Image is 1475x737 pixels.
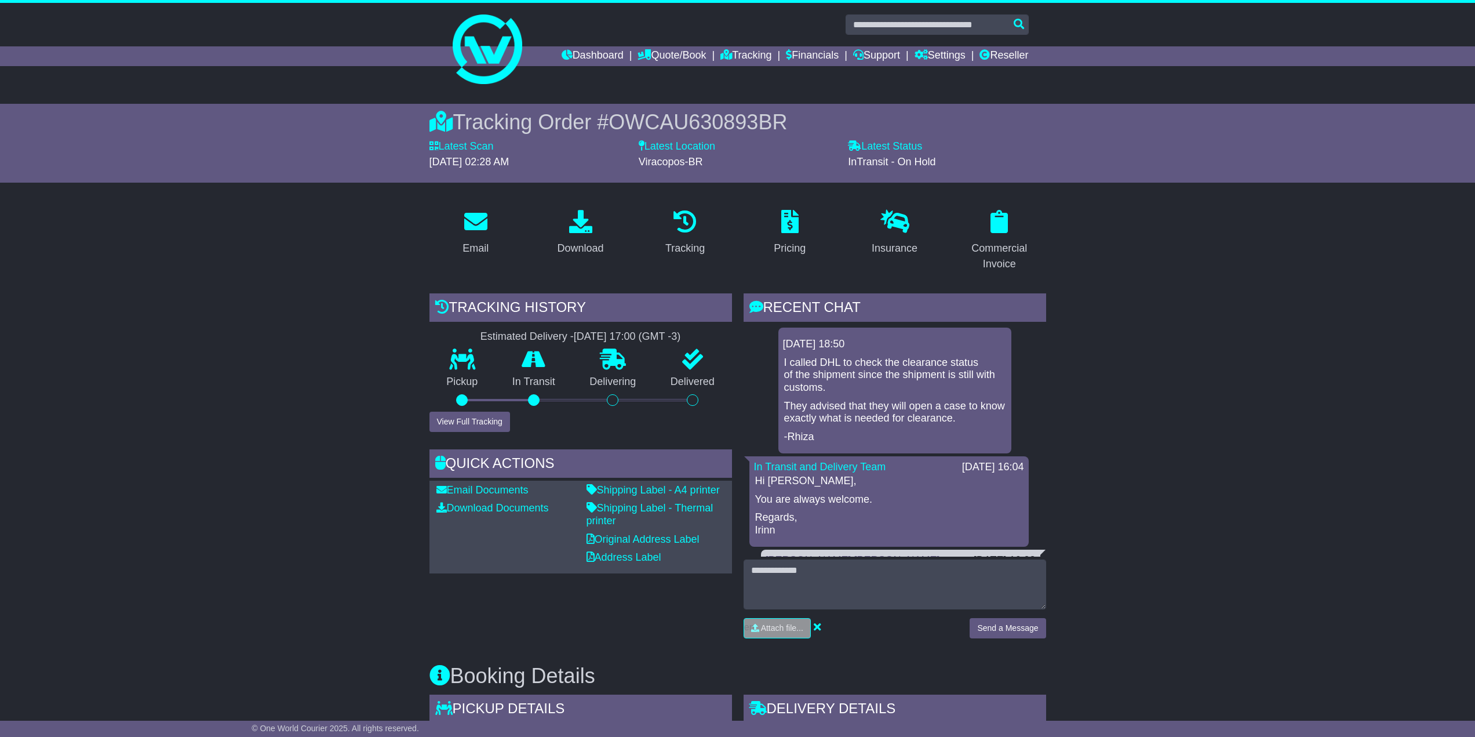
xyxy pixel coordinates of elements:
div: Tracking Order # [429,110,1046,135]
a: Tracking [720,46,771,66]
a: Download Documents [436,502,549,514]
a: Dashboard [562,46,624,66]
a: Reseller [979,46,1028,66]
a: Pricing [766,206,813,260]
a: Shipping Label - Thermal printer [587,502,713,527]
a: Email Documents [436,484,529,496]
a: Address Label [587,551,661,563]
div: Pricing [774,241,806,256]
a: Quote/Book [638,46,706,66]
p: They advised that they will open a case to know exactly what is needed for clearance. [784,400,1006,425]
span: InTransit - On Hold [848,156,935,168]
span: © One World Courier 2025. All rights reserved. [252,724,419,733]
p: Pickup [429,376,496,389]
div: Quick Actions [429,449,732,481]
span: Viracopos-BR [639,156,703,168]
p: Hi [PERSON_NAME], [755,475,1023,488]
a: Download [549,206,611,260]
div: Tracking history [429,293,732,325]
a: Shipping Label - A4 printer [587,484,720,496]
div: Insurance [872,241,917,256]
a: Tracking [658,206,712,260]
button: Send a Message [970,618,1046,638]
p: I called DHL to check the clearance status of the shipment since the shipment is still with customs. [784,357,1006,394]
a: Email [455,206,496,260]
p: Delivered [653,376,732,389]
h3: Booking Details [429,665,1046,688]
a: In Transit and Delivery Team [754,461,886,473]
p: Delivering [573,376,654,389]
div: Email [462,241,489,256]
div: [DATE] 18:50 [783,338,1007,351]
div: [DATE] 16:04 [962,461,1024,474]
div: Delivery Details [744,695,1046,726]
div: Tracking [665,241,705,256]
a: [PERSON_NAME] [PERSON_NAME] [766,554,940,566]
div: [DATE] 17:00 (GMT -3) [574,331,680,343]
div: RECENT CHAT [744,293,1046,325]
span: OWCAU630893BR [609,110,787,134]
a: Commercial Invoice [953,206,1046,276]
p: -Rhiza [784,431,1006,444]
a: Insurance [864,206,925,260]
a: Financials [786,46,839,66]
div: Estimated Delivery - [429,331,732,343]
a: Original Address Label [587,533,700,545]
a: Support [853,46,900,66]
div: Pickup Details [429,695,732,726]
label: Latest Status [848,140,922,153]
label: Latest Scan [429,140,494,153]
a: Settings [915,46,966,66]
p: Regards, Irinn [755,511,1023,536]
p: In Transit [495,376,573,389]
label: Latest Location [639,140,715,153]
div: Download [557,241,603,256]
p: You are always welcome. [755,493,1023,506]
div: [DATE] 16:03 [974,554,1036,567]
button: View Full Tracking [429,412,510,432]
div: Commercial Invoice [960,241,1039,272]
span: [DATE] 02:28 AM [429,156,509,168]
